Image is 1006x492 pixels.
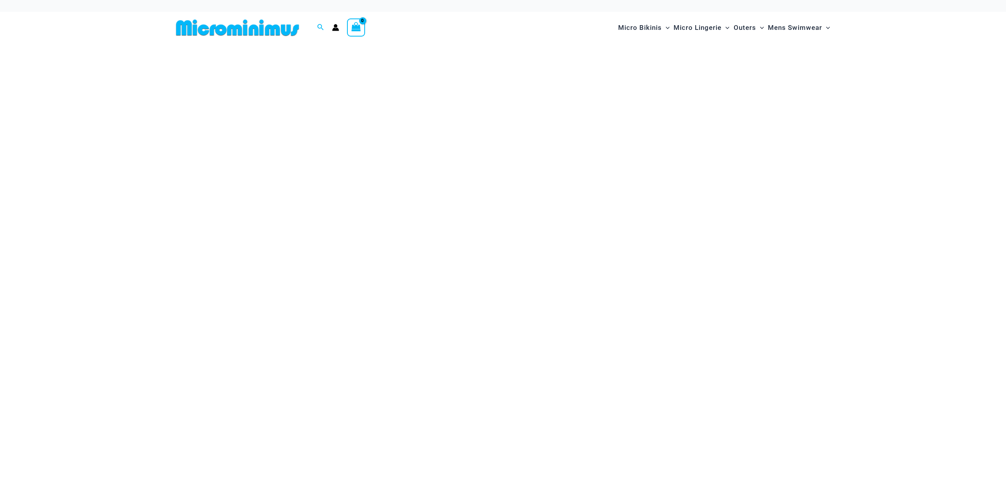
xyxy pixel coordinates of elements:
img: MM SHOP LOGO FLAT [173,19,302,37]
span: Micro Bikinis [618,18,662,38]
a: View Shopping Cart, empty [347,18,365,37]
span: Menu Toggle [721,18,729,38]
span: Mens Swimwear [768,18,822,38]
a: Micro LingerieMenu ToggleMenu Toggle [672,16,731,40]
a: Micro BikinisMenu ToggleMenu Toggle [616,16,672,40]
span: Menu Toggle [662,18,670,38]
a: Mens SwimwearMenu ToggleMenu Toggle [766,16,832,40]
a: Search icon link [317,23,324,33]
span: Micro Lingerie [674,18,721,38]
a: OutersMenu ToggleMenu Toggle [732,16,766,40]
a: Account icon link [332,24,339,31]
span: Outers [734,18,756,38]
span: Menu Toggle [822,18,830,38]
span: Menu Toggle [756,18,764,38]
nav: Site Navigation [615,15,833,41]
